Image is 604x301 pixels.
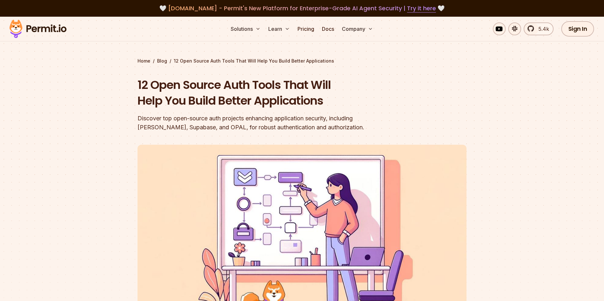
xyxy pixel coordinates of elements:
[535,25,549,33] span: 5.4k
[295,22,317,35] a: Pricing
[228,22,263,35] button: Solutions
[168,4,436,12] span: [DOMAIN_NAME] - Permit's New Platform for Enterprise-Grade AI Agent Security |
[138,58,466,64] div: / /
[266,22,292,35] button: Learn
[138,58,150,64] a: Home
[319,22,337,35] a: Docs
[157,58,167,64] a: Blog
[524,22,554,35] a: 5.4k
[407,4,436,13] a: Try it here
[6,18,69,40] img: Permit logo
[138,114,384,132] div: Discover top open-source auth projects enhancing application security, including [PERSON_NAME], S...
[339,22,376,35] button: Company
[561,21,594,37] a: Sign In
[138,77,384,109] h1: 12 Open Source Auth Tools That Will Help You Build Better Applications
[15,4,589,13] div: 🤍 🤍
